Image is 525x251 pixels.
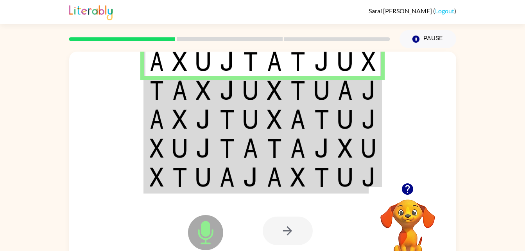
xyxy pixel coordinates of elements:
a: Logout [435,7,454,14]
img: j [220,52,235,71]
img: j [314,138,329,158]
img: u [338,52,353,71]
img: x [172,109,187,129]
span: Sarai [PERSON_NAME] [369,7,433,14]
img: t [172,167,187,187]
img: u [338,109,353,129]
img: a [290,138,305,158]
img: u [243,81,258,100]
img: u [243,109,258,129]
img: t [290,52,305,71]
img: a [267,52,282,71]
img: j [362,167,376,187]
img: t [314,167,329,187]
img: u [196,52,211,71]
img: t [290,81,305,100]
img: j [196,109,211,129]
div: ( ) [369,7,456,14]
img: Literably [69,3,113,20]
img: x [150,167,164,187]
img: a [150,109,164,129]
img: j [220,81,235,100]
button: Pause [400,30,456,48]
img: j [362,109,376,129]
img: t [220,138,235,158]
img: x [362,52,376,71]
img: a [150,52,164,71]
img: x [267,81,282,100]
img: j [196,138,211,158]
img: x [150,138,164,158]
img: t [220,109,235,129]
img: u [196,167,211,187]
img: a [267,167,282,187]
img: x [196,81,211,100]
img: j [243,167,258,187]
img: a [243,138,258,158]
img: a [290,109,305,129]
img: t [267,138,282,158]
img: u [338,167,353,187]
img: t [150,81,164,100]
img: x [267,109,282,129]
img: j [314,52,329,71]
img: j [362,81,376,100]
img: a [338,81,353,100]
img: a [172,81,187,100]
img: u [362,138,376,158]
img: x [172,52,187,71]
img: u [172,138,187,158]
img: u [314,81,329,100]
img: t [243,52,258,71]
img: t [314,109,329,129]
img: a [220,167,235,187]
img: x [290,167,305,187]
img: x [338,138,353,158]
